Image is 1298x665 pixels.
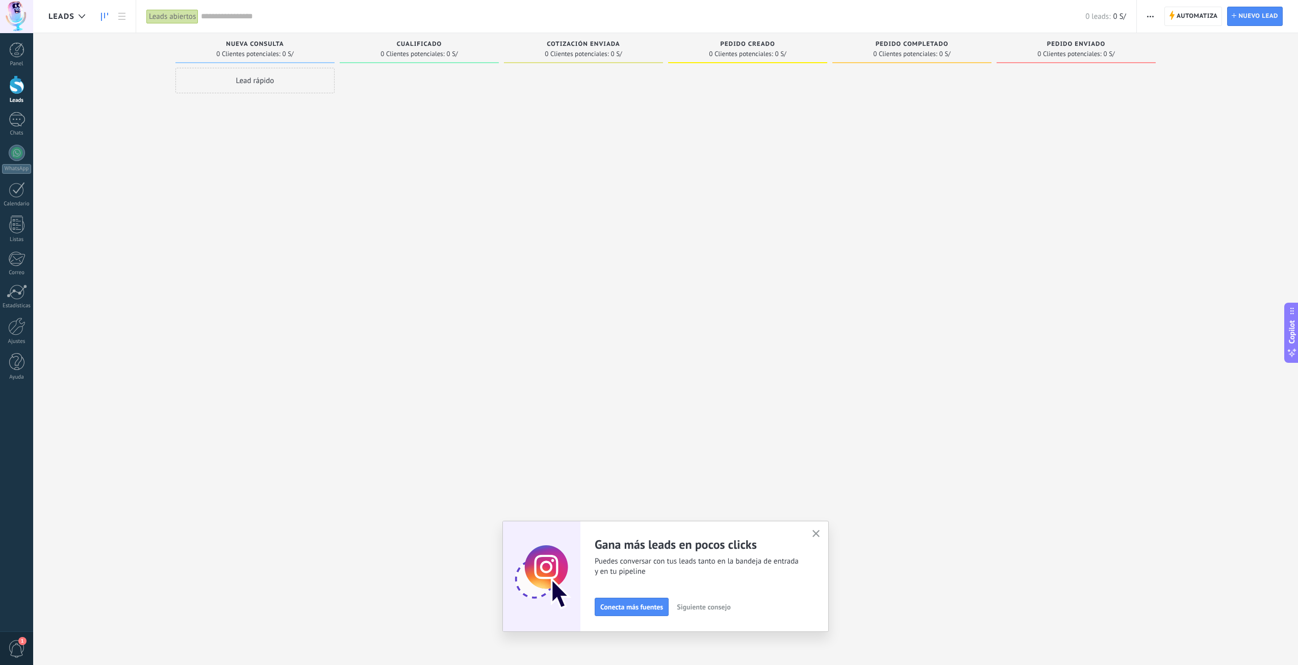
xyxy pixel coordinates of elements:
[380,51,444,57] span: 0 Clientes potenciales:
[1177,7,1218,25] span: Automatiza
[96,7,113,26] a: Leads
[775,51,786,57] span: 0 S/
[600,603,663,610] span: Conecta más fuentes
[2,338,32,345] div: Ajustes
[1085,12,1110,21] span: 0 leads:
[595,598,669,616] button: Conecta más fuentes
[2,61,32,67] div: Panel
[720,41,775,48] span: Pedido creado
[2,303,32,309] div: Estadísticas
[2,164,31,174] div: WhatsApp
[595,556,800,577] span: Puedes conversar con tus leads tanto en la bandeja de entrada y en tu pipeline
[2,130,32,137] div: Chats
[175,68,335,93] div: Lead rápido
[611,51,622,57] span: 0 S/
[146,9,198,24] div: Leads abiertos
[216,51,280,57] span: 0 Clientes potenciales:
[181,41,329,49] div: Nueva consulta
[673,41,822,49] div: Pedido creado
[1227,7,1283,26] a: Nuevo lead
[545,51,608,57] span: 0 Clientes potenciales:
[595,537,800,552] h2: Gana más leads en pocos clicks
[397,41,442,48] span: Cualificado
[226,41,284,48] span: Nueva consulta
[447,51,458,57] span: 0 S/
[1143,7,1158,26] button: Más
[1238,7,1278,25] span: Nuevo lead
[1002,41,1151,49] div: Pedido enviado
[873,51,937,57] span: 0 Clientes potenciales:
[2,270,32,276] div: Correo
[709,51,773,57] span: 0 Clientes potenciales:
[672,599,735,615] button: Siguiente consejo
[2,374,32,381] div: Ayuda
[48,12,74,21] span: Leads
[283,51,294,57] span: 0 S/
[876,41,949,48] span: Pedido completado
[2,201,32,207] div: Calendario
[1164,7,1223,26] a: Automatiza
[1047,41,1106,48] span: Pedido enviado
[1104,51,1115,57] span: 0 S/
[677,603,730,610] span: Siguiente consejo
[509,41,658,49] div: Cotización enviada
[837,41,986,49] div: Pedido completado
[345,41,494,49] div: Cualificado
[1037,51,1101,57] span: 0 Clientes potenciales:
[547,41,620,48] span: Cotización enviada
[113,7,131,26] a: Lista
[2,97,32,104] div: Leads
[18,637,27,645] span: 1
[2,236,32,243] div: Listas
[1287,320,1297,343] span: Copilot
[939,51,951,57] span: 0 S/
[1113,12,1126,21] span: 0 S/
